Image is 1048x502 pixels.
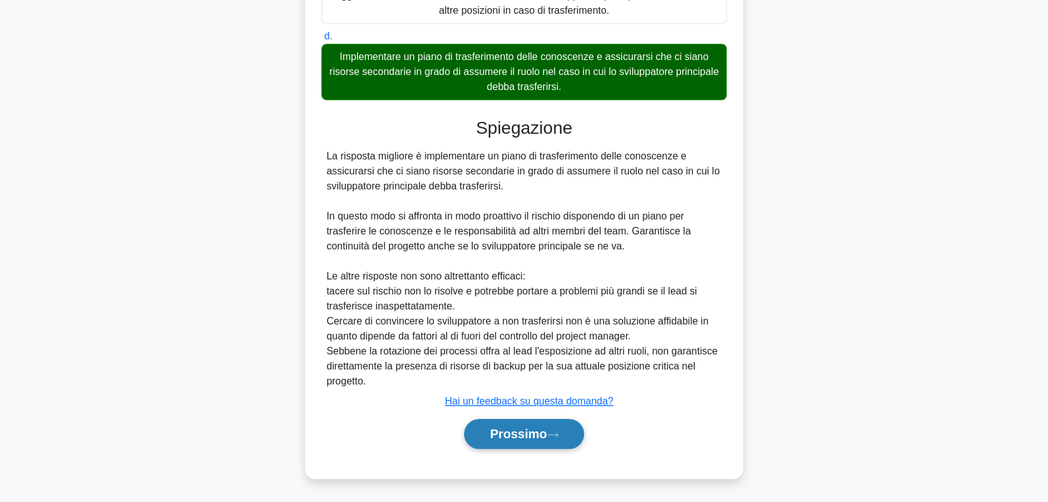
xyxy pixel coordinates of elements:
a: Hai un feedback su questa domanda? [445,396,613,406]
div: Implementare un piano di trasferimento delle conoscenze e assicurarsi che ci siano risorse second... [321,44,727,100]
font: Prossimo [490,427,547,441]
div: La risposta migliore è implementare un piano di trasferimento delle conoscenze e assicurarsi che ... [326,149,722,389]
button: Prossimo [464,419,583,449]
h3: Spiegazione [329,118,719,139]
span: d. [324,31,332,41]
